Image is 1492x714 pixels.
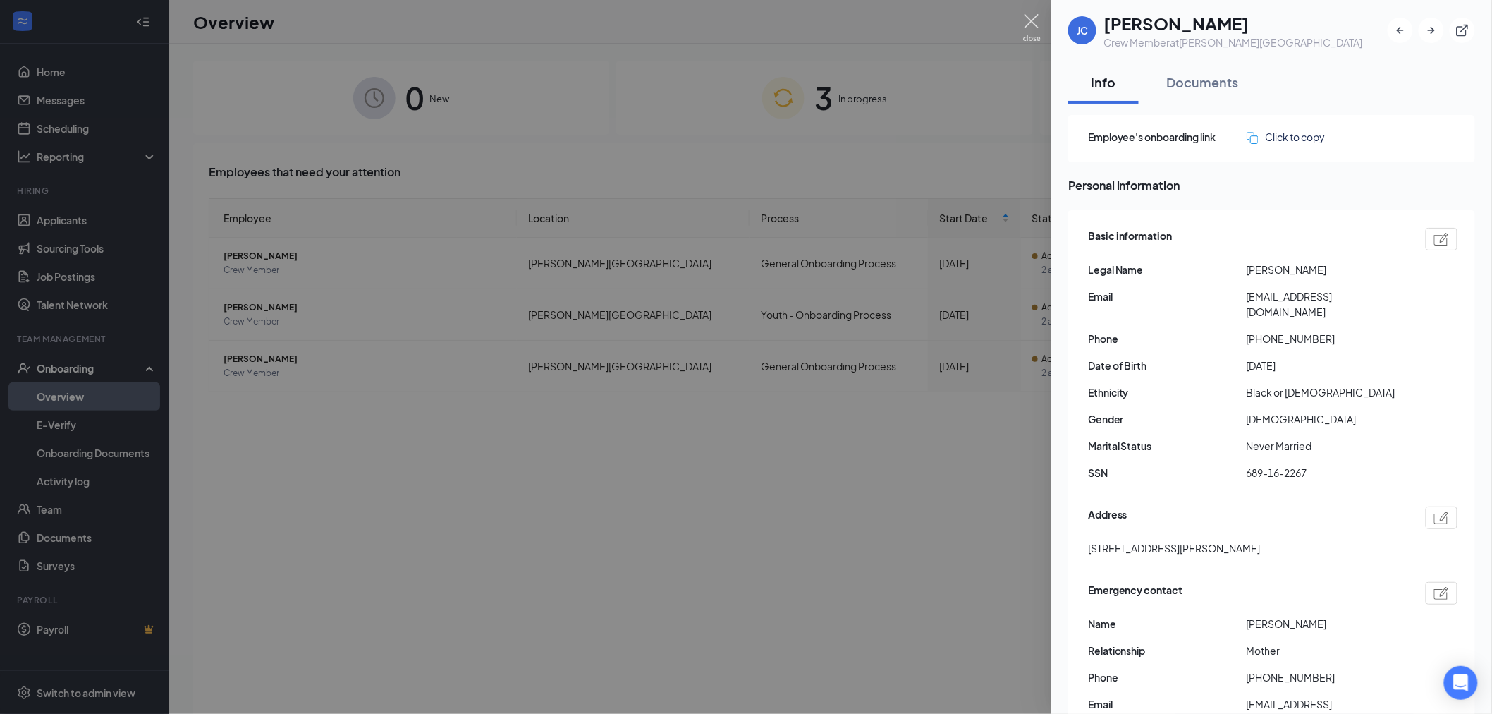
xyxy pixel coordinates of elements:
span: Personal information [1068,176,1475,194]
span: Ethnicity [1088,385,1247,400]
img: click-to-copy.71757273a98fde459dfc.svg [1247,132,1259,144]
div: Info [1082,73,1125,91]
svg: ArrowRight [1424,23,1438,37]
span: [STREET_ADDRESS][PERSON_NAME] [1088,540,1261,556]
span: Relationship [1088,643,1247,658]
svg: ArrowLeftNew [1393,23,1407,37]
span: [DEMOGRAPHIC_DATA] [1247,411,1405,427]
span: Black or [DEMOGRAPHIC_DATA] [1247,385,1405,400]
button: Click to copy [1247,129,1326,145]
span: Mother [1247,643,1405,658]
span: Legal Name [1088,262,1247,277]
span: [PHONE_NUMBER] [1247,670,1405,685]
span: [PHONE_NUMBER] [1247,331,1405,346]
h1: [PERSON_NAME] [1103,11,1363,35]
span: [PERSON_NAME] [1247,616,1405,631]
span: Address [1088,507,1127,529]
button: ArrowRight [1419,18,1444,43]
span: Emergency contact [1088,582,1183,605]
span: Email [1088,696,1247,712]
span: Gender [1088,411,1247,427]
span: Name [1088,616,1247,631]
span: [PERSON_NAME] [1247,262,1405,277]
span: Email [1088,289,1247,304]
span: [EMAIL_ADDRESS][DOMAIN_NAME] [1247,289,1405,320]
span: [DATE] [1247,358,1405,373]
button: ExternalLink [1450,18,1475,43]
button: ArrowLeftNew [1388,18,1413,43]
span: Phone [1088,670,1247,685]
div: JC [1077,23,1088,37]
span: 689-16-2267 [1247,465,1405,480]
div: Documents [1167,73,1239,91]
span: Phone [1088,331,1247,346]
span: SSN [1088,465,1247,480]
span: Basic information [1088,228,1173,250]
span: Date of Birth [1088,358,1247,373]
span: Marital Status [1088,438,1247,454]
span: Employee's onboarding link [1088,129,1247,145]
span: Never Married [1247,438,1405,454]
div: Open Intercom Messenger [1444,666,1478,700]
svg: ExternalLink [1455,23,1469,37]
div: Crew Member at [PERSON_NAME][GEOGRAPHIC_DATA] [1103,35,1363,49]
